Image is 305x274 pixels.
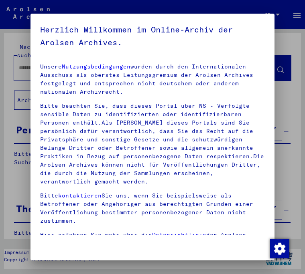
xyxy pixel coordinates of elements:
[270,239,289,258] div: Zustimmung ändern
[40,102,265,186] p: Bitte beachten Sie, dass dieses Portal über NS - Verfolgte sensible Daten zu identifizierten oder...
[40,191,265,225] p: Bitte Sie uns, wenn Sie beispielsweise als Betroffener oder Angehöriger aus berechtigten Gründen ...
[58,192,102,199] a: kontaktieren
[152,231,206,238] a: Datenrichtlinie
[270,239,289,258] img: Zustimmung ändern
[62,63,130,70] a: Nutzungsbedingungen
[40,23,265,49] h5: Herzlich Willkommen im Online-Archiv der Arolsen Archives.
[40,231,265,248] p: Hier erfahren Sie mehr über die der Arolsen Archives.
[40,62,265,96] p: Unsere wurden durch den Internationalen Ausschuss als oberstes Leitungsgremium der Arolsen Archiv...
